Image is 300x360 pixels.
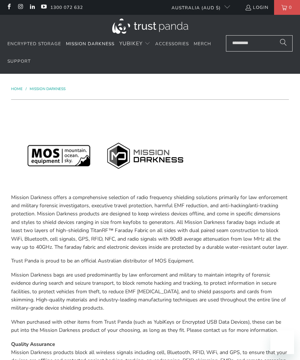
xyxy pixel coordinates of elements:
[7,35,214,70] nav: Translation missing: en.navigation.header.main_nav
[7,41,61,47] span: Encrypted Storage
[11,257,289,265] p: Trust Panda is proud to be an official Australian distributor of MOS Equipment.
[194,41,211,47] span: Merch
[11,86,23,92] span: Home
[155,41,189,47] span: Accessories
[245,3,269,11] a: Login
[29,4,35,10] a: Trust Panda Australia on LinkedIn
[7,53,31,70] a: Support
[11,194,289,252] p: Mission Darkness offers a comprehensive selection of radio frequency shielding solutions primaril...
[11,86,24,92] a: Home
[226,35,293,52] input: Search...
[7,35,61,53] a: Encrypted Storage
[26,86,27,92] span: /
[119,40,143,47] span: YubiKey
[270,330,294,354] iframe: Button to launch messaging window
[17,4,23,10] a: Trust Panda Australia on Instagram
[11,318,289,335] p: When purchased with other items from Trust Panda (such as YubiKeys or Encrypted USB Data Devices)...
[11,235,280,251] span: radio signals with 90dB average attenuation from low MHz all the way up to 40GHz
[119,35,150,53] summary: YubiKey
[66,35,114,53] a: Mission Darkness
[50,3,83,11] a: 1300 072 632
[40,4,47,10] a: Trust Panda Australia on YouTube
[6,4,12,10] a: Trust Panda Australia on Facebook
[155,35,189,53] a: Accessories
[30,86,66,92] a: Mission Darkness
[194,35,211,53] a: Merch
[11,341,55,348] strong: Quality Assurance
[274,35,293,52] button: Search
[66,41,114,47] span: Mission Darkness
[11,271,289,313] p: Mission Darkness bags are used predominantly by law enforcement and military to maintain integrit...
[7,58,31,64] span: Support
[112,19,188,34] img: Trust Panda Australia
